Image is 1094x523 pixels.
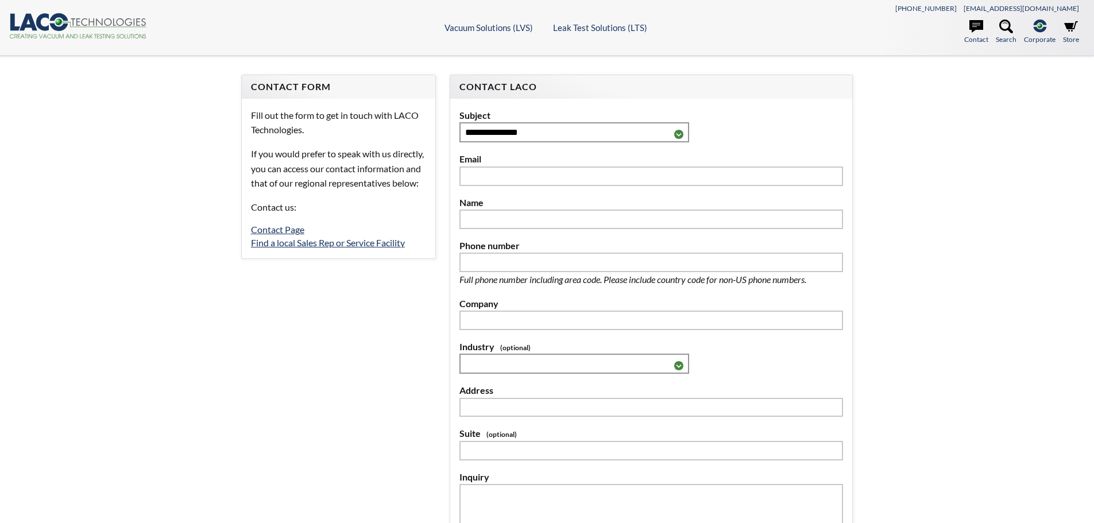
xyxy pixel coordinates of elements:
a: [EMAIL_ADDRESS][DOMAIN_NAME] [964,4,1079,13]
label: Email [459,152,843,166]
p: Full phone number including area code. Please include country code for non-US phone numbers. [459,272,843,287]
label: Subject [459,108,843,123]
a: Search [996,20,1016,45]
label: Address [459,383,843,398]
a: [PHONE_NUMBER] [895,4,957,13]
a: Vacuum Solutions (LVS) [444,22,533,33]
a: Store [1063,20,1079,45]
p: Fill out the form to get in touch with LACO Technologies. [251,108,426,137]
a: Find a local Sales Rep or Service Facility [251,237,405,248]
a: Contact Page [251,224,304,235]
a: Leak Test Solutions (LTS) [553,22,647,33]
span: Corporate [1024,34,1056,45]
label: Suite [459,426,843,441]
h4: Contact Form [251,81,426,93]
label: Industry [459,339,843,354]
a: Contact [964,20,988,45]
h4: Contact LACO [459,81,843,93]
label: Phone number [459,238,843,253]
label: Company [459,296,843,311]
label: Inquiry [459,470,843,485]
label: Name [459,195,843,210]
p: If you would prefer to speak with us directly, you can access our contact information and that of... [251,146,426,191]
p: Contact us: [251,200,426,215]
